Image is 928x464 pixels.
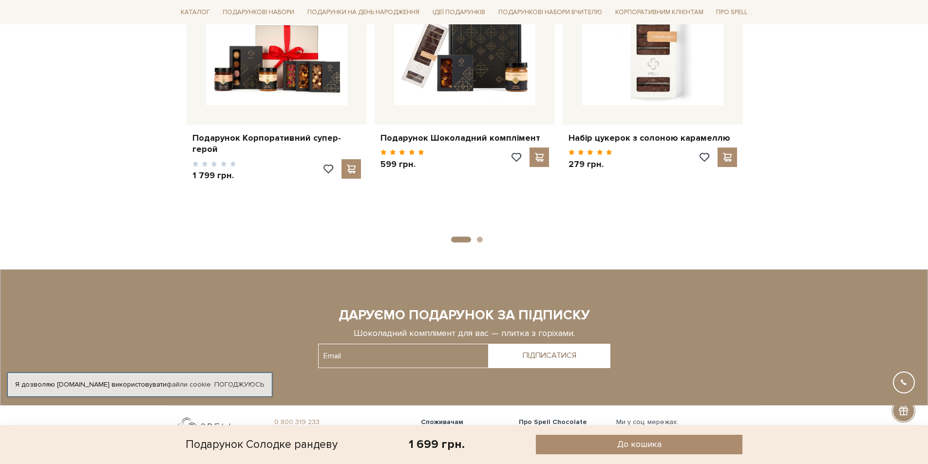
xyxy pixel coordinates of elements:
a: Каталог [177,5,214,20]
a: Подарунки на День народження [303,5,423,20]
a: Подарункові набори [219,5,298,20]
a: файли cookie [167,380,211,389]
a: Корпоративним клієнтам [611,5,707,20]
button: До кошика [536,435,742,454]
span: До кошика [617,439,662,450]
button: 1 of 2 [451,237,471,242]
span: Споживачам [421,418,463,426]
p: 279 грн. [568,159,613,170]
div: Подарунок Солодке рандеву [186,435,338,454]
div: Я дозволяю [DOMAIN_NAME] використовувати [8,380,272,389]
a: Про Spell [712,5,751,20]
span: Про Spell Chocolate [519,418,587,426]
p: 1 799 грн. [192,170,237,181]
a: Набір цукерок з солоною карамеллю [568,132,737,144]
a: Подарунок Корпоративний супер-герой [192,132,361,155]
div: 1 699 грн. [409,437,465,452]
a: Ідеї подарунків [429,5,489,20]
a: Погоджуюсь [214,380,264,389]
a: Подарунок Шоколадний комплімент [380,132,549,144]
a: 0 800 319 233 [274,418,409,427]
div: Ми у соц. мережах: [616,418,684,427]
button: 2 of 2 [477,237,483,242]
a: Подарункові набори Вчителю [494,4,606,20]
p: 599 грн. [380,159,425,170]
